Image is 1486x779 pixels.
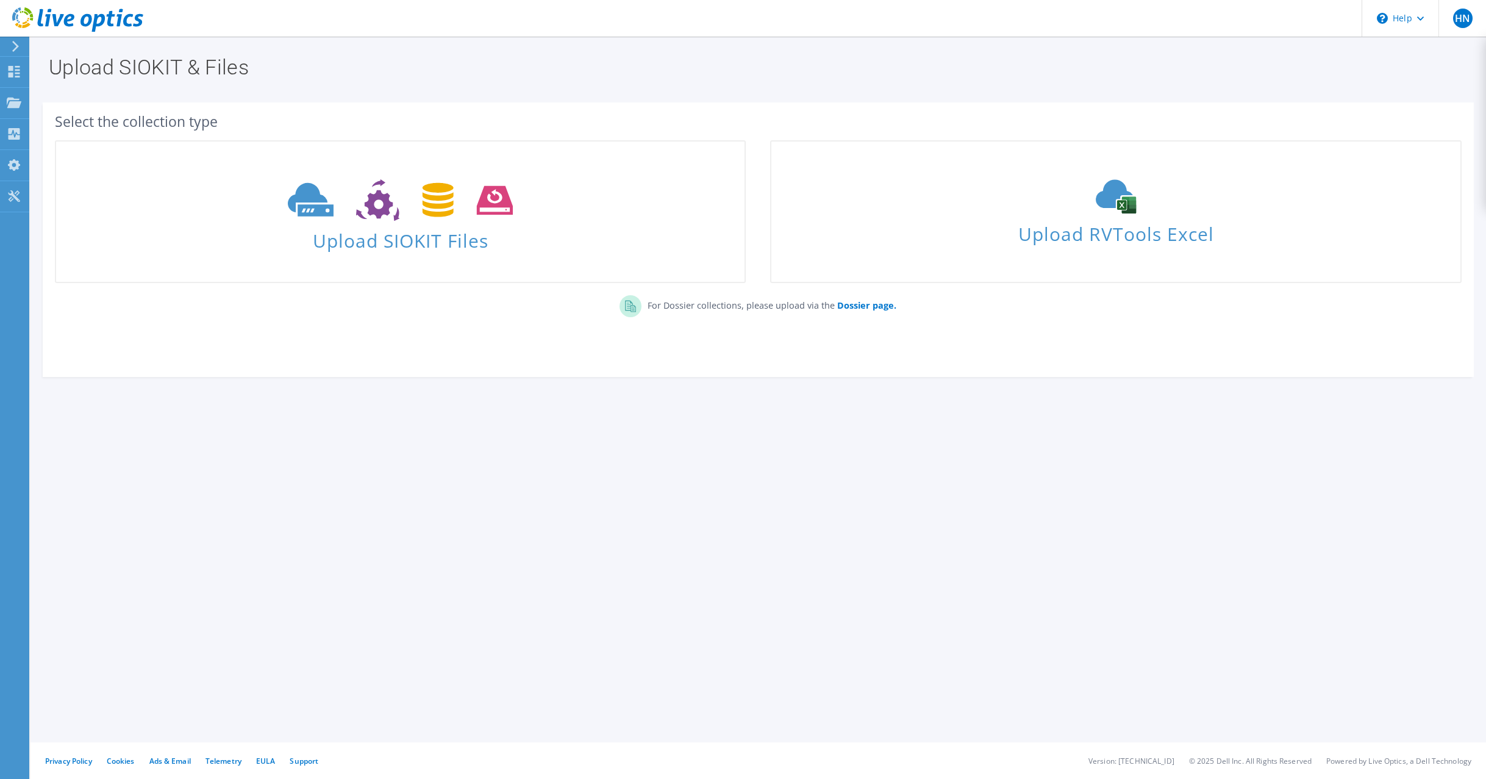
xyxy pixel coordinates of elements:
[1189,756,1312,766] li: © 2025 Dell Inc. All Rights Reserved
[641,295,896,312] p: For Dossier collections, please upload via the
[45,756,92,766] a: Privacy Policy
[1453,9,1473,28] span: HN
[1377,13,1388,24] svg: \n
[256,756,275,766] a: EULA
[290,756,318,766] a: Support
[49,57,1462,77] h1: Upload SIOKIT & Files
[1088,756,1174,766] li: Version: [TECHNICAL_ID]
[55,140,746,283] a: Upload SIOKIT Files
[56,224,745,250] span: Upload SIOKIT Files
[149,756,191,766] a: Ads & Email
[835,300,896,311] a: Dossier page.
[205,756,241,766] a: Telemetry
[770,140,1461,283] a: Upload RVTools Excel
[771,218,1460,244] span: Upload RVTools Excel
[837,300,896,311] b: Dossier page.
[55,115,1462,128] div: Select the collection type
[107,756,135,766] a: Cookies
[1326,756,1471,766] li: Powered by Live Optics, a Dell Technology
